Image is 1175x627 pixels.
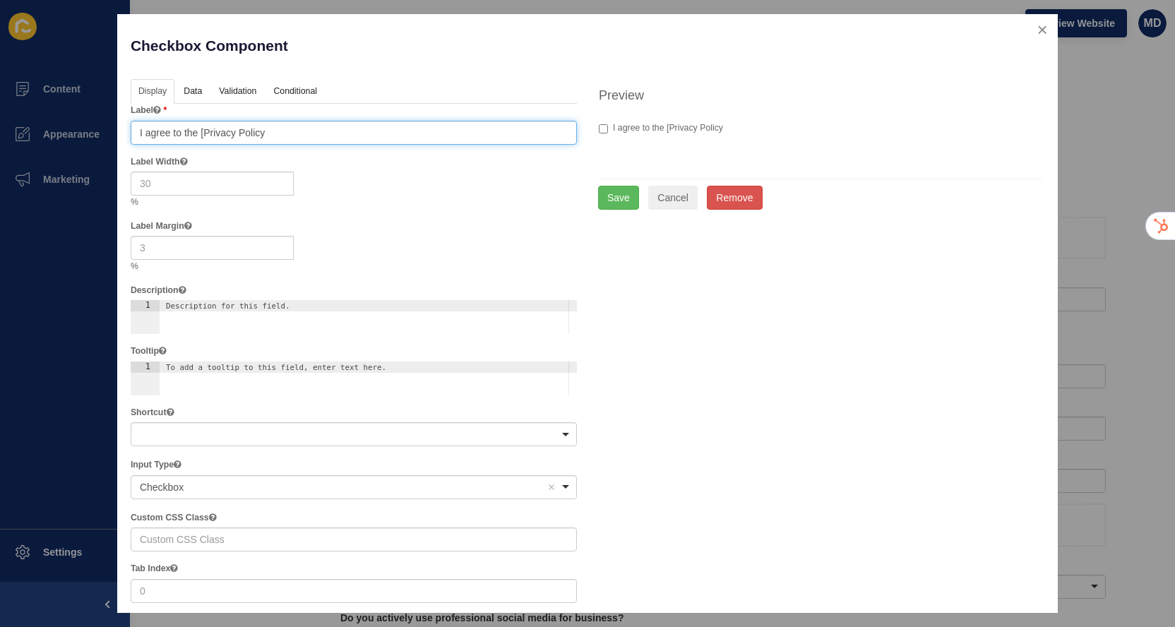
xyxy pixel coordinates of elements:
label: Shortcut [131,406,174,419]
label: Label [131,104,167,117]
button: Remove [707,186,762,210]
div: 1 [131,362,160,373]
input: 0 [131,579,577,603]
input: Field Label [131,121,577,145]
button: Remove item: 'checkbox' [544,480,559,494]
div: Description for this field. [166,301,530,311]
div: 1 [131,300,160,311]
label: Label Width [131,155,188,168]
span: % [131,261,138,271]
input: 3 [131,236,294,260]
button: Save [598,186,639,210]
a: Conditional [266,79,325,104]
label: Input Type [131,458,181,471]
label: Tab Index [131,562,179,575]
a: Validation [211,79,264,104]
button: close [1027,15,1056,44]
label: Label Margin [131,220,192,232]
p: Checkbox Component [131,27,577,64]
input: Custom CSS Class [131,527,577,551]
label: Description [131,284,186,297]
span: Checkbox [140,482,184,493]
input: I agree to the [Privacy Policy [599,124,608,133]
label: Custom CSS Class [131,511,217,524]
h4: Preview [599,87,1044,104]
a: Display [131,79,174,104]
div: To add a tooltip to this field, enter text here. [166,362,530,372]
span: I agree to the [Privacy Policy [613,123,723,133]
span: % [131,197,138,207]
button: Cancel [648,186,698,210]
label: Tooltip [131,345,167,357]
input: 30 [131,172,294,196]
a: Data [176,79,210,104]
